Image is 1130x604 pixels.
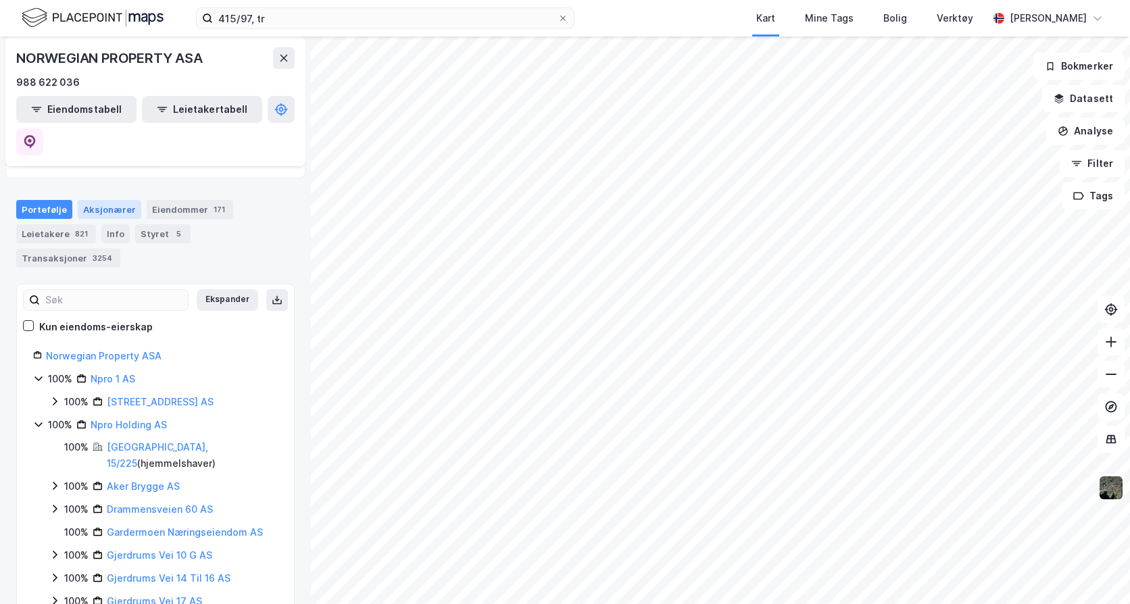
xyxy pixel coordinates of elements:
button: Leietakertabell [142,96,262,123]
div: 100% [48,417,72,433]
a: [GEOGRAPHIC_DATA], 15/225 [107,441,208,469]
div: 100% [64,524,89,540]
button: Tags [1062,182,1125,209]
div: Styret [135,224,191,243]
input: Søk på adresse, matrikkel, gårdeiere, leietakere eller personer [213,8,558,28]
div: 100% [64,394,89,410]
div: Leietakere [16,224,96,243]
div: Kontrollprogram for chat [1062,539,1130,604]
div: 171 [211,203,228,216]
img: logo.f888ab2527a4732fd821a326f86c7f29.svg [22,6,164,30]
div: 100% [64,547,89,563]
button: Bokmerker [1033,53,1125,80]
button: Analyse [1046,118,1125,145]
div: 821 [72,227,91,241]
input: Søk [40,290,188,310]
div: Aksjonærer [78,200,141,219]
a: Gjerdrums Vei 14 Til 16 AS [107,572,230,584]
a: Npro 1 AS [91,373,135,384]
div: 100% [64,570,89,586]
a: Norwegian Property ASA [46,350,162,361]
div: Transaksjoner [16,249,120,268]
div: Portefølje [16,200,72,219]
a: Aker Brygge AS [107,480,180,492]
div: 988 622 036 [16,74,80,91]
a: Drammensveien 60 AS [107,503,213,515]
button: Datasett [1042,85,1125,112]
a: Gardermoen Næringseiendom AS [107,526,263,538]
div: 100% [64,478,89,495]
a: [STREET_ADDRESS] AS [107,396,214,407]
div: Kart [756,10,775,26]
div: ( hjemmelshaver ) [107,439,278,472]
div: Eiendommer [147,200,233,219]
div: 5 [172,227,185,241]
div: Verktøy [937,10,973,26]
a: Gjerdrums Vei 10 G AS [107,549,212,561]
div: 3254 [90,251,115,265]
div: Mine Tags [805,10,854,26]
div: Info [101,224,130,243]
div: 100% [64,501,89,518]
button: Eiendomstabell [16,96,137,123]
div: 100% [64,439,89,455]
button: Filter [1060,150,1125,177]
div: 100% [48,371,72,387]
div: [PERSON_NAME] [1010,10,1087,26]
img: 9k= [1098,475,1124,501]
div: Bolig [883,10,907,26]
a: Npro Holding AS [91,419,167,430]
iframe: Chat Widget [1062,539,1130,604]
button: Ekspander [197,289,258,311]
div: NORWEGIAN PROPERTY ASA [16,47,205,69]
div: Kun eiendoms-eierskap [39,319,153,335]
